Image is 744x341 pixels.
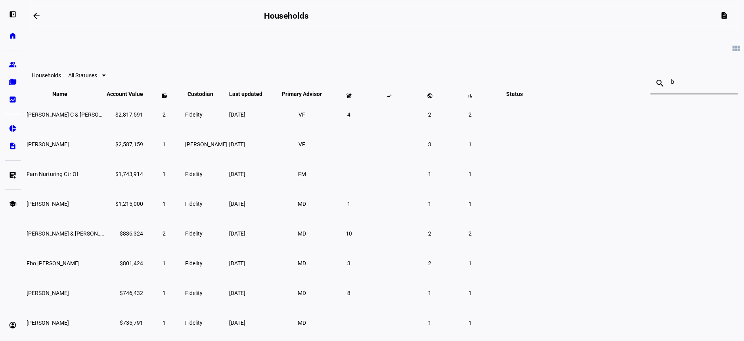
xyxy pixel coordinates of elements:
h2: Households [264,11,309,21]
span: Fidelity [185,290,203,296]
span: 2 [163,230,166,237]
span: [DATE] [229,171,245,177]
span: Vinita C & David L Ferrera [27,111,122,118]
span: Fbo Marian S Pruslin [27,260,80,266]
span: [DATE] [229,141,245,148]
span: [DATE] [229,111,245,118]
eth-mat-symbol: left_panel_open [9,10,17,18]
span: 1 [163,201,166,207]
li: VF [295,137,309,151]
eth-mat-symbol: pie_chart [9,125,17,132]
span: Name [52,91,79,97]
span: Fidelity [185,201,203,207]
td: $2,817,591 [106,100,143,129]
span: 1 [469,171,472,177]
span: [DATE] [229,290,245,296]
span: Fidelity [185,171,203,177]
eth-mat-symbol: home [9,32,17,40]
mat-icon: description [720,11,728,19]
span: 1 [428,290,431,296]
li: MD [295,256,309,270]
li: MD [295,286,309,300]
span: 4 [347,111,350,118]
span: 1 [469,260,472,266]
td: $746,432 [106,278,143,307]
span: Primary Advisor [276,91,328,97]
span: All Statuses [68,72,97,79]
td: $735,791 [106,308,143,337]
span: 1 [428,171,431,177]
span: 10 [346,230,352,237]
span: Debora D Mayer [27,141,69,148]
td: $801,424 [106,249,143,278]
a: description [5,138,21,154]
span: 1 [469,141,472,148]
span: 2 [469,230,472,237]
eth-mat-symbol: account_circle [9,321,17,329]
span: Fidelity [185,230,203,237]
span: Fidelity [185,320,203,326]
span: 1 [163,141,166,148]
span: 2 [428,111,431,118]
span: 1 [163,260,166,266]
span: 2 [428,260,431,266]
span: 1 [469,290,472,296]
span: Account Value [107,91,143,97]
span: 1 [469,320,472,326]
a: group [5,57,21,73]
span: Fidelity [185,111,203,118]
span: 1 [163,320,166,326]
span: Fam Nurturing Ctr Of [27,171,78,177]
li: MD [295,316,309,330]
eth-mat-symbol: bid_landscape [9,96,17,103]
a: home [5,28,21,44]
span: Fidelity [185,260,203,266]
span: Custodian [187,91,225,97]
mat-icon: view_module [731,44,741,53]
input: Search [671,79,717,85]
td: $836,324 [106,219,143,248]
li: FM [295,167,309,181]
eth-mat-symbol: list_alt_add [9,171,17,179]
span: 2 [428,230,431,237]
span: 1 [428,320,431,326]
span: [DATE] [229,201,245,207]
span: 1 [428,201,431,207]
span: 1 [347,201,350,207]
span: [PERSON_NAME] [185,141,228,148]
td: $2,587,159 [106,130,143,159]
span: Kashif Sheikh [27,290,69,296]
eth-mat-symbol: group [9,61,17,69]
span: [DATE] [229,230,245,237]
td: $1,743,914 [106,159,143,188]
span: 3 [428,141,431,148]
span: 2 [163,111,166,118]
a: pie_chart [5,121,21,136]
eth-mat-symbol: description [9,142,17,150]
span: 1 [469,201,472,207]
span: 8 [347,290,350,296]
td: $1,215,000 [106,189,143,218]
a: bid_landscape [5,92,21,107]
eth-data-table-title: Households [32,72,61,79]
eth-mat-symbol: folder_copy [9,78,17,86]
li: MD [295,197,309,211]
span: Linda Stathoplos & John Lee Lillibridge Iii [27,230,117,237]
span: Last updated [229,91,274,97]
span: Status [500,91,529,97]
span: 2 [469,111,472,118]
eth-mat-symbol: school [9,200,17,208]
span: 1 [163,171,166,177]
mat-icon: search [650,79,669,88]
span: John Lee Lillibridge Iii [27,201,69,207]
span: [DATE] [229,260,245,266]
mat-icon: arrow_backwards [32,11,41,21]
span: 1 [163,290,166,296]
span: Rebecca M Taylor [27,320,69,326]
span: [DATE] [229,320,245,326]
a: folder_copy [5,74,21,90]
li: MD [295,226,309,241]
li: VF [295,107,309,122]
span: 3 [347,260,350,266]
